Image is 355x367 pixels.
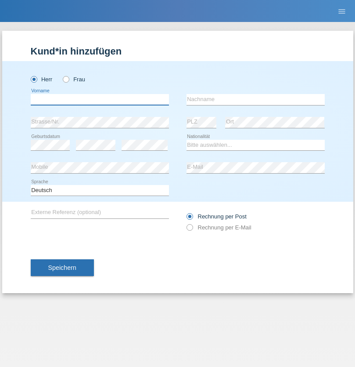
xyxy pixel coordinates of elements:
span: Speichern [48,264,76,271]
i: menu [337,7,346,16]
label: Rechnung per E-Mail [186,224,251,231]
a: menu [333,8,351,14]
input: Frau [63,76,68,82]
input: Rechnung per E-Mail [186,224,192,235]
label: Rechnung per Post [186,213,247,220]
input: Rechnung per Post [186,213,192,224]
h1: Kund*in hinzufügen [31,46,325,57]
label: Herr [31,76,53,83]
button: Speichern [31,259,94,276]
label: Frau [63,76,85,83]
input: Herr [31,76,36,82]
